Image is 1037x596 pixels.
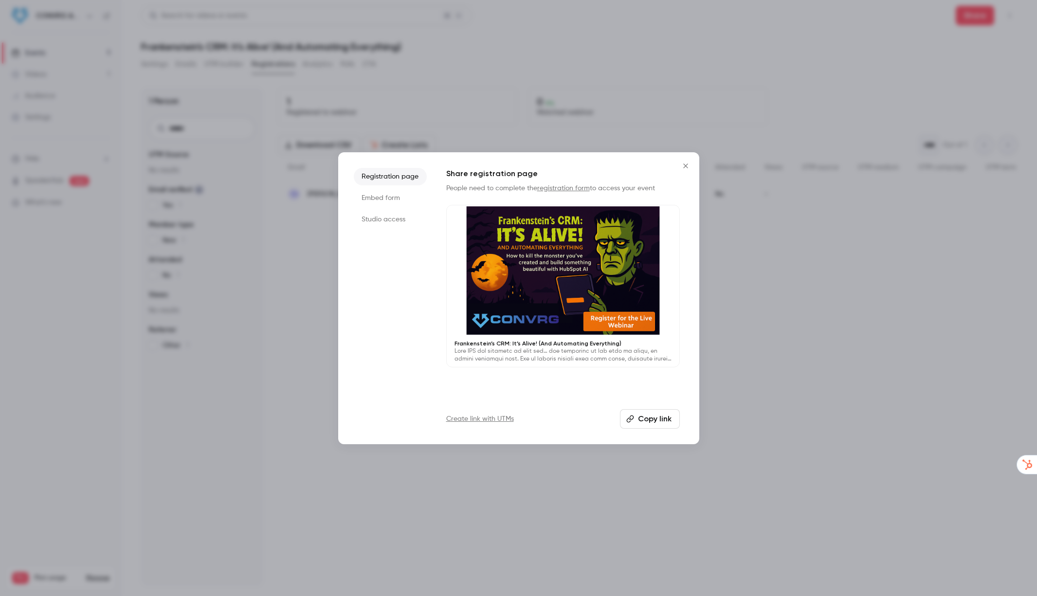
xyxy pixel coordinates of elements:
a: registration form [537,185,590,192]
p: Lore IPS dol sitametc ad elit sed… doe temporinc ut lab etdo ma aliqu, en admini veniamqui nost. ... [455,347,672,363]
button: Close [676,156,695,176]
p: People need to complete the to access your event [446,183,680,193]
h1: Share registration page [446,168,680,180]
button: Copy link [620,409,680,429]
li: Studio access [354,211,427,228]
li: Registration page [354,168,427,185]
p: Frankenstein’s CRM: It’s Alive! (And Automating Everything) [455,340,672,347]
li: Embed form [354,189,427,207]
a: Create link with UTMs [446,414,514,424]
a: Frankenstein’s CRM: It’s Alive! (And Automating Everything)Lore IPS dol sitametc ad elit sed… doe... [446,205,680,368]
